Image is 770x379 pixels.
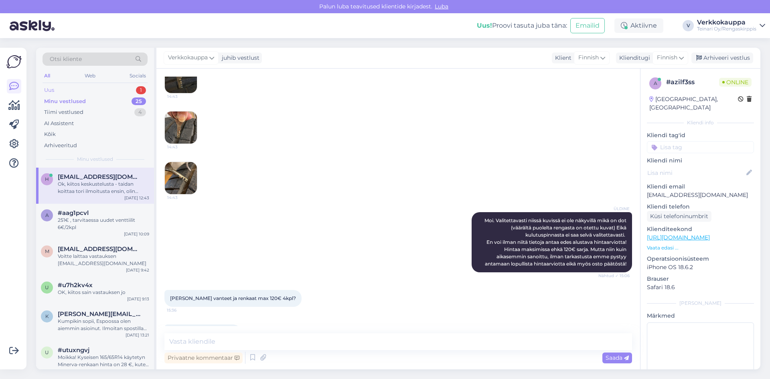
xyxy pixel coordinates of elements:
[600,206,630,212] span: ÜLDINE
[616,54,650,62] div: Klienditugi
[697,19,765,32] a: VerkkokauppaTeinari Oy/Rengaskirppis
[654,80,657,86] span: a
[44,97,86,105] div: Minu vestlused
[606,354,629,361] span: Saada
[649,95,738,112] div: [GEOGRAPHIC_DATA], [GEOGRAPHIC_DATA]
[43,71,52,81] div: All
[170,295,296,301] span: [PERSON_NAME] vanteet ja renkaat max 120€ 4kpl?
[58,217,149,231] div: 251€ , tarvitaessa uudet venttiilit 6€/2kpl
[134,108,146,116] div: 4
[719,78,752,87] span: Online
[168,53,208,62] span: Verkkokauppa
[647,141,754,153] input: Lisa tag
[647,283,754,292] p: Safari 18.6
[165,111,197,144] img: Attachment
[6,54,22,69] img: Askly Logo
[167,144,197,150] span: 14:43
[58,173,141,180] span: harrisirpa@gmail.com
[58,310,141,318] span: karri.huusko@kolumbus.fi
[45,313,49,319] span: k
[578,53,599,62] span: Finnish
[165,162,197,194] img: Attachment
[58,253,149,267] div: Voitte laittaa vastauksen [EMAIL_ADDRESS][DOMAIN_NAME]
[484,217,628,267] span: Moi. Valitettavasti niissä kuvissä ei ole näkyvillä mikä on dot (väärältä puolelta rengasta on ot...
[124,195,149,201] div: [DATE] 12:43
[124,231,149,237] div: [DATE] 10:09
[45,212,49,218] span: a
[58,354,149,368] div: Moikka! Kyseisen 165/65R14 käytetyn Minerva-renkaan hinta on 28 €, kuten verkkokaupassamme näkyy....
[691,53,753,63] div: Arhiveeri vestlus
[44,130,56,138] div: Kõik
[45,349,49,355] span: u
[647,191,754,199] p: [EMAIL_ADDRESS][DOMAIN_NAME]
[77,156,113,163] span: Minu vestlused
[44,108,83,116] div: Tiimi vestlused
[45,176,49,182] span: h
[477,21,567,30] div: Proovi tasuta juba täna:
[58,245,141,253] span: mikko.niska1@gmail.com
[570,18,605,33] button: Emailid
[165,61,197,93] img: Attachment
[552,54,571,62] div: Klient
[647,244,754,251] p: Vaata edasi ...
[647,211,711,222] div: Küsi telefoninumbrit
[477,22,492,29] b: Uus!
[128,71,148,81] div: Socials
[647,263,754,272] p: iPhone OS 18.6.2
[127,296,149,302] div: [DATE] 9:13
[647,300,754,307] div: [PERSON_NAME]
[45,248,49,254] span: m
[58,282,93,289] span: #u7h2kv4x
[58,289,149,296] div: OK, kiitos sain vastauksen jo
[683,20,694,31] div: V
[432,3,451,10] span: Luba
[666,77,719,87] div: # azilf3ss
[50,55,82,63] span: Otsi kliente
[598,273,630,279] span: Nähtud ✓ 15:06
[167,195,197,201] span: 14:43
[657,53,677,62] span: Finnish
[58,347,89,354] span: #utuxngvj
[44,120,74,128] div: AI Assistent
[83,71,97,81] div: Web
[647,234,710,241] a: [URL][DOMAIN_NAME]
[126,332,149,338] div: [DATE] 13:21
[58,180,149,195] div: Ok, kiitos keskustelusta - taidan koittaa tori ilmoitusta ensin, olin ajatellut 400€ koko paketista
[647,255,754,263] p: Operatsioonisüsteem
[167,93,197,99] span: 14:43
[219,54,259,62] div: juhib vestlust
[647,203,754,211] p: Kliendi telefon
[45,284,49,290] span: u
[647,225,754,233] p: Klienditeekond
[44,142,77,150] div: Arhiveeritud
[697,19,756,26] div: Verkkokauppa
[136,86,146,94] div: 1
[647,156,754,165] p: Kliendi nimi
[44,86,54,94] div: Uus
[167,307,197,313] span: 15:36
[647,131,754,140] p: Kliendi tag'id
[164,353,243,363] div: Privaatne kommentaar
[647,119,754,126] div: Kliendi info
[647,168,745,177] input: Lisa nimi
[647,275,754,283] p: Brauser
[126,368,149,374] div: [DATE] 11:56
[126,267,149,273] div: [DATE] 9:42
[614,18,663,33] div: Aktiivne
[58,318,149,332] div: Kumpikin sopii, Espoossa olen aiemmin asioinut. Ilmoitan spostilla (vastaamalla tähän ketjuun) ku...
[697,26,756,32] div: Teinari Oy/Rengaskirppis
[647,182,754,191] p: Kliendi email
[132,97,146,105] div: 25
[58,209,89,217] span: #aag1pcvl
[647,312,754,320] p: Märkmed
